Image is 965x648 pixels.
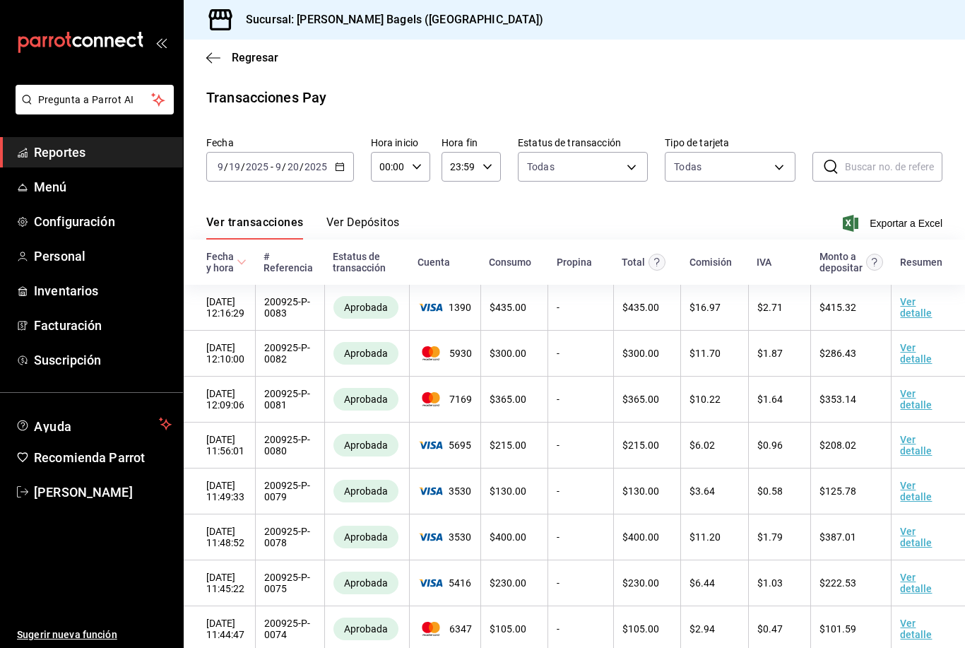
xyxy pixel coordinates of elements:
[224,161,228,172] span: /
[228,161,241,172] input: --
[819,394,856,405] span: $ 353.14
[490,577,526,589] span: $ 230.00
[418,440,472,451] span: 5695
[489,257,531,268] div: Consumo
[757,623,783,635] span: $ 0.47
[665,138,795,148] label: Tipo de tarjeta
[418,622,472,636] span: 6347
[34,483,172,502] span: [PERSON_NAME]
[338,394,393,405] span: Aprobada
[757,440,783,451] span: $ 0.96
[333,251,401,273] div: Estatus de transacción
[689,623,715,635] span: $ 2.94
[333,572,398,594] div: Transacciones cobradas de manera exitosa.
[689,531,721,543] span: $ 11.20
[418,346,472,360] span: 5930
[338,302,393,313] span: Aprobada
[338,440,393,451] span: Aprobada
[819,348,856,359] span: $ 286.43
[34,143,172,162] span: Reportes
[34,350,172,370] span: Suscripción
[490,623,526,635] span: $ 105.00
[333,434,398,456] div: Transacciones cobradas de manera exitosa.
[819,440,856,451] span: $ 208.02
[338,348,393,359] span: Aprobada
[900,257,942,268] div: Resumen
[689,257,732,268] div: Comisión
[371,138,430,148] label: Hora inicio
[819,302,856,313] span: $ 415.32
[900,526,932,548] a: Ver detalle
[819,531,856,543] span: $ 387.01
[184,423,255,469] td: [DATE] 11:56:01
[689,485,715,497] span: $ 3.64
[548,514,613,560] td: -
[442,138,501,148] label: Hora fin
[245,161,269,172] input: ----
[275,161,282,172] input: --
[34,177,172,196] span: Menú
[900,434,932,456] a: Ver detalle
[900,572,932,594] a: Ver detalle
[287,161,300,172] input: --
[206,51,278,64] button: Regresar
[518,138,648,148] label: Estatus de transacción
[649,254,665,271] svg: Este monto equivale al total pagado por el comensal antes de aplicar Comisión e IVA.
[333,526,398,548] div: Transacciones cobradas de manera exitosa.
[418,302,472,313] span: 1390
[819,485,856,497] span: $ 125.78
[622,531,659,543] span: $ 400.00
[184,285,255,331] td: [DATE] 12:16:29
[235,11,544,28] h3: Sucursal: [PERSON_NAME] Bagels ([GEOGRAPHIC_DATA])
[184,469,255,514] td: [DATE] 11:49:33
[819,251,863,273] div: Monto a depositar
[757,302,783,313] span: $ 2.71
[206,138,354,148] label: Fecha
[333,618,398,640] div: Transacciones cobradas de manera exitosa.
[232,51,278,64] span: Regresar
[418,577,472,589] span: 5416
[622,485,659,497] span: $ 130.00
[264,251,316,273] div: # Referencia
[255,423,324,469] td: 200925-P-0080
[34,416,153,432] span: Ayuda
[206,251,234,273] div: Fecha y hora
[900,342,932,365] a: Ver detalle
[548,469,613,514] td: -
[217,161,224,172] input: --
[689,440,715,451] span: $ 6.02
[527,160,555,174] span: Todas
[418,257,450,268] div: Cuenta
[418,392,472,406] span: 7169
[34,316,172,335] span: Facturación
[184,514,255,560] td: [DATE] 11:48:52
[34,448,172,467] span: Recomienda Parrot
[819,623,856,635] span: $ 101.59
[490,440,526,451] span: $ 215.00
[10,102,174,117] a: Pregunta a Parrot AI
[206,251,247,273] span: Fecha y hora
[900,480,932,502] a: Ver detalle
[338,485,393,497] span: Aprobada
[206,216,304,240] button: Ver transacciones
[255,514,324,560] td: 200925-P-0078
[490,302,526,313] span: $ 435.00
[622,577,659,589] span: $ 230.00
[17,628,172,642] span: Sugerir nueva función
[900,388,932,411] a: Ver detalle
[255,469,324,514] td: 200925-P-0079
[38,93,152,107] span: Pregunta a Parrot AI
[255,377,324,423] td: 200925-P-0081
[206,216,400,240] div: navigation tabs
[845,153,942,181] input: Buscar no. de referencia
[418,531,472,543] span: 3530
[689,348,721,359] span: $ 11.70
[622,302,659,313] span: $ 435.00
[255,560,324,606] td: 200925-P-0075
[333,296,398,319] div: Transacciones cobradas de manera exitosa.
[622,348,659,359] span: $ 300.00
[418,485,472,497] span: 3530
[900,618,932,640] a: Ver detalle
[622,623,659,635] span: $ 105.00
[846,215,942,232] button: Exportar a Excel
